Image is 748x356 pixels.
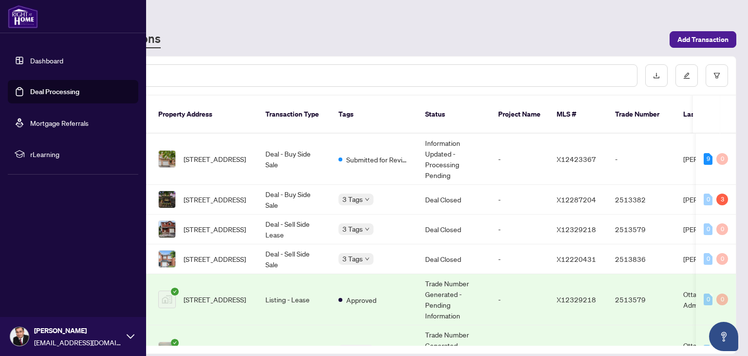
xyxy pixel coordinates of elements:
[607,134,675,185] td: -
[159,191,175,208] img: thumbnail-img
[607,215,675,244] td: 2513579
[258,244,331,274] td: Deal - Sell Side Sale
[704,194,712,205] div: 0
[30,149,131,159] span: rLearning
[490,215,549,244] td: -
[150,96,258,134] th: Property Address
[30,87,79,96] a: Deal Processing
[716,253,728,265] div: 0
[607,274,675,325] td: 2513579
[716,294,728,305] div: 0
[675,64,698,87] button: edit
[184,345,246,356] span: [STREET_ADDRESS]
[417,274,490,325] td: Trade Number Generated - Pending Information
[490,244,549,274] td: -
[716,223,728,235] div: 0
[716,153,728,165] div: 0
[342,223,363,235] span: 3 Tags
[30,119,89,127] a: Mortgage Referrals
[30,56,63,65] a: Dashboard
[653,72,660,79] span: download
[490,134,549,185] td: -
[258,215,331,244] td: Deal - Sell Side Lease
[342,194,363,205] span: 3 Tags
[557,195,596,204] span: X12287204
[34,337,122,348] span: [EMAIL_ADDRESS][DOMAIN_NAME]
[704,294,712,305] div: 0
[549,96,607,134] th: MLS #
[417,244,490,274] td: Deal Closed
[713,72,720,79] span: filter
[607,244,675,274] td: 2513836
[417,96,490,134] th: Status
[557,225,596,234] span: X12329218
[184,194,246,205] span: [STREET_ADDRESS]
[159,151,175,167] img: thumbnail-img
[417,134,490,185] td: Information Updated - Processing Pending
[258,185,331,215] td: Deal - Buy Side Sale
[331,96,417,134] th: Tags
[365,197,370,202] span: down
[607,185,675,215] td: 2513382
[704,153,712,165] div: 9
[645,64,668,87] button: download
[342,345,363,356] span: 2 Tags
[10,327,29,346] img: Profile Icon
[159,291,175,308] img: thumbnail-img
[677,32,729,47] span: Add Transaction
[709,322,738,351] button: Open asap
[607,96,675,134] th: Trade Number
[346,295,376,305] span: Approved
[716,194,728,205] div: 3
[704,253,712,265] div: 0
[490,96,549,134] th: Project Name
[417,215,490,244] td: Deal Closed
[704,223,712,235] div: 0
[346,154,410,165] span: Submitted for Review
[342,253,363,264] span: 3 Tags
[670,31,736,48] button: Add Transaction
[258,134,331,185] td: Deal - Buy Side Sale
[159,251,175,267] img: thumbnail-img
[184,254,246,264] span: [STREET_ADDRESS]
[417,185,490,215] td: Deal Closed
[258,96,331,134] th: Transaction Type
[490,274,549,325] td: -
[365,227,370,232] span: down
[490,185,549,215] td: -
[171,339,179,347] span: check-circle
[706,64,728,87] button: filter
[365,257,370,261] span: down
[557,295,596,304] span: X12329218
[8,5,38,28] img: logo
[159,221,175,237] img: thumbnail-img
[34,325,122,336] span: [PERSON_NAME]
[184,294,246,305] span: [STREET_ADDRESS]
[184,224,246,235] span: [STREET_ADDRESS]
[557,255,596,263] span: X12220431
[171,288,179,296] span: check-circle
[184,154,246,164] span: [STREET_ADDRESS]
[557,155,596,163] span: X12423367
[683,72,690,79] span: edit
[258,274,331,325] td: Listing - Lease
